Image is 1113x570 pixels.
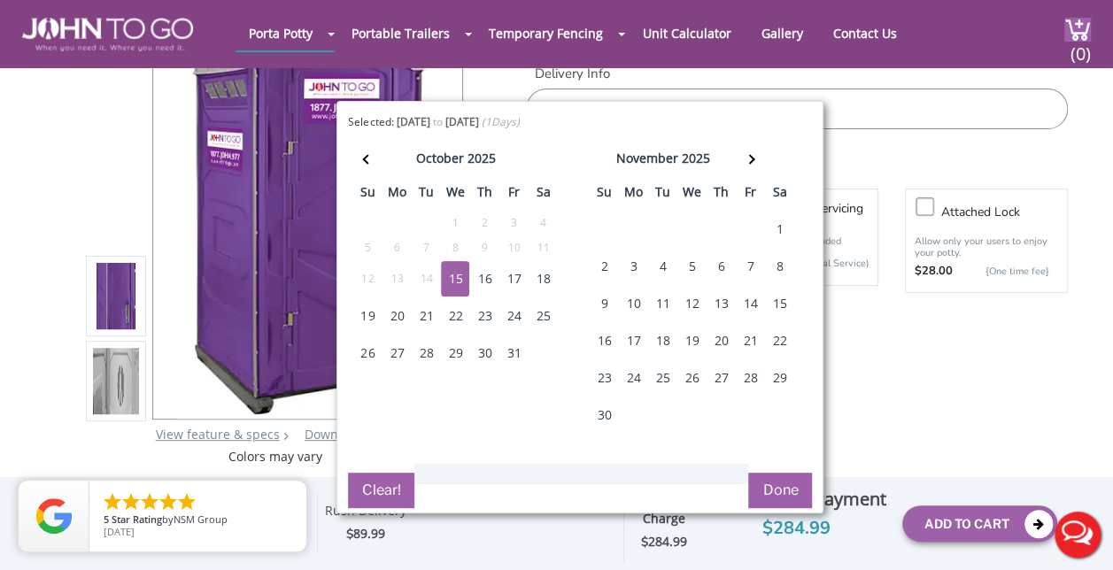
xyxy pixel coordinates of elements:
[819,16,909,50] a: Contact Us
[481,114,519,129] i: ( Days)
[236,16,326,50] a: Porta Potty
[619,179,648,211] th: mo
[915,235,1058,258] p: Allow only your users to enjoy your potty.
[36,498,72,534] img: Review Rating
[441,179,470,211] th: we
[648,533,687,550] span: 284.99
[104,514,292,527] span: by
[615,146,677,171] div: november
[590,360,618,396] div: 23
[1042,499,1113,570] button: Live Chat
[590,249,618,284] div: 2
[441,238,469,258] div: 8
[619,286,647,321] div: 10
[412,269,440,289] div: 14
[176,491,197,512] li: 
[174,512,228,526] span: NSM Group
[412,335,440,371] div: 28
[648,179,677,211] th: tu
[765,360,793,396] div: 29
[432,114,442,129] span: to
[677,179,707,211] th: we
[590,286,618,321] div: 9
[902,505,1057,542] button: Add To Cart
[348,114,393,129] span: Selected:
[470,238,499,258] div: 9
[677,249,706,284] div: 5
[707,286,735,321] div: 13
[648,360,676,396] div: 25
[353,525,385,542] span: 89.99
[736,179,765,211] th: fr
[412,298,440,334] div: 21
[353,335,382,371] div: 26
[412,238,440,258] div: 7
[529,261,557,297] div: 18
[499,298,528,334] div: 24
[283,432,289,440] img: right arrow icon
[467,146,495,171] div: 2025
[736,323,764,358] div: 21
[338,16,463,50] a: Portable Trailers
[396,114,429,129] b: [DATE]
[681,146,709,171] div: 2025
[765,212,793,247] div: 1
[529,298,557,334] div: 25
[1064,18,1091,42] img: cart a
[529,213,557,233] div: 4
[765,179,794,211] th: sa
[412,179,441,211] th: tu
[383,298,411,334] div: 20
[703,514,889,543] div: $284.99
[484,114,491,129] span: 1
[156,426,280,443] a: View feature & specs
[22,18,193,51] img: JOHN to go
[915,263,953,281] strong: $28.00
[104,525,135,538] span: [DATE]
[353,269,382,289] div: 12
[590,323,618,358] div: 16
[962,263,1049,281] p: {One time fee}
[736,249,764,284] div: 7
[176,4,439,421] img: Product
[677,360,706,396] div: 26
[590,397,618,433] div: 30
[325,524,406,544] div: $
[441,335,469,371] div: 29
[112,512,162,526] span: Star Rating
[619,323,647,358] div: 17
[139,491,160,512] li: 
[441,298,469,334] div: 22
[475,16,616,50] a: Temporary Fencing
[747,16,815,50] a: Gallery
[590,179,619,211] th: su
[383,238,411,258] div: 6
[120,491,142,512] li: 
[707,360,735,396] div: 27
[470,179,499,211] th: th
[499,261,528,297] div: 17
[353,298,382,334] div: 19
[348,473,414,508] button: Clear!
[499,179,529,211] th: fr
[415,146,463,171] div: october
[325,503,406,524] div: Rush Delivery
[86,448,464,466] div: Colors may vary
[441,261,469,297] div: 15
[648,323,676,358] div: 18
[526,89,1068,129] input: Delivery Address
[765,249,793,284] div: 8
[526,65,1068,83] label: Delivery Info
[677,286,706,321] div: 12
[104,512,109,526] span: 5
[499,238,528,258] div: 10
[305,426,387,443] a: Download Pdf
[941,201,1076,223] h3: Attached lock
[93,90,139,507] img: Product
[629,16,744,50] a: Unit Calculator
[470,335,499,371] div: 30
[648,249,676,284] div: 4
[529,238,557,258] div: 11
[499,213,528,233] div: 3
[765,286,793,321] div: 15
